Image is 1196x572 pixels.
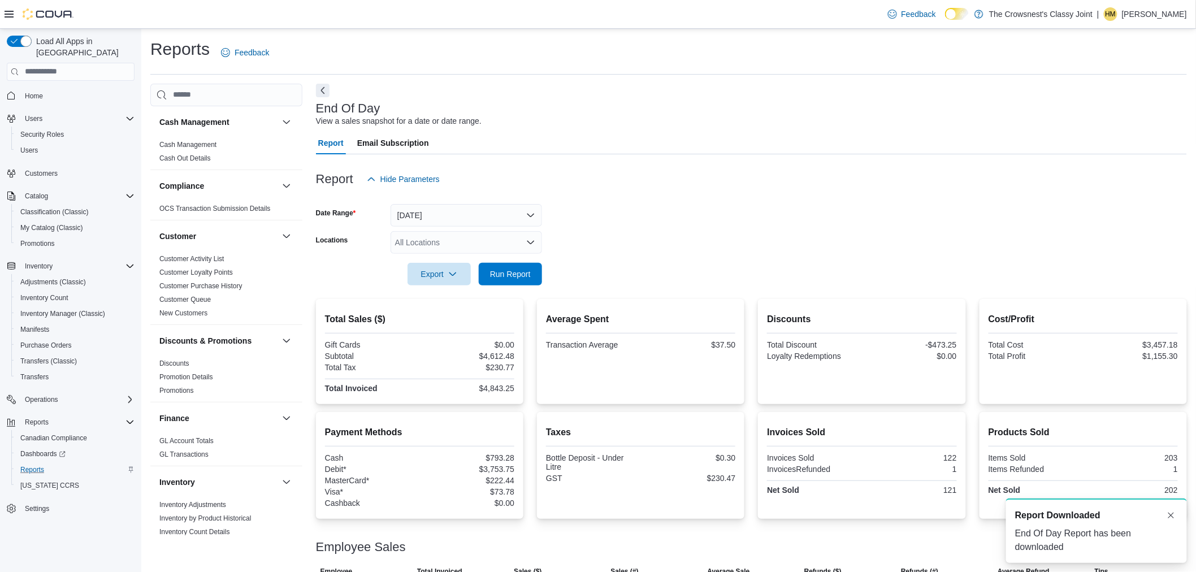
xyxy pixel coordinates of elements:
[11,430,139,446] button: Canadian Compliance
[20,189,53,203] button: Catalog
[11,220,139,236] button: My Catalog (Classic)
[159,413,189,424] h3: Finance
[11,306,139,322] button: Inventory Manager (Classic)
[643,340,736,349] div: $37.50
[159,359,189,367] a: Discounts
[20,393,63,406] button: Operations
[767,426,956,439] h2: Invoices Sold
[422,363,514,372] div: $230.77
[318,132,344,154] span: Report
[11,337,139,353] button: Purchase Orders
[391,204,542,227] button: [DATE]
[20,372,49,382] span: Transfers
[16,354,135,368] span: Transfers (Classic)
[20,259,57,273] button: Inventory
[1015,527,1178,554] div: End Of Day Report has been downloaded
[20,502,54,515] a: Settings
[11,462,139,478] button: Reports
[20,189,135,203] span: Catalog
[16,128,135,141] span: Security Roles
[159,450,209,458] a: GL Transactions
[422,340,514,349] div: $0.00
[159,450,209,459] span: GL Transactions
[16,221,135,235] span: My Catalog (Classic)
[11,478,139,493] button: [US_STATE] CCRS
[16,354,81,368] a: Transfers (Classic)
[16,291,73,305] a: Inventory Count
[16,144,42,157] a: Users
[20,239,55,248] span: Promotions
[25,504,49,513] span: Settings
[357,132,429,154] span: Email Subscription
[16,463,49,476] a: Reports
[16,323,135,336] span: Manifests
[902,8,936,20] span: Feedback
[25,114,42,123] span: Users
[20,481,79,490] span: [US_STATE] CCRS
[159,514,252,522] a: Inventory by Product Historical
[864,453,957,462] div: 122
[16,144,135,157] span: Users
[20,89,47,103] a: Home
[16,463,135,476] span: Reports
[20,393,135,406] span: Operations
[23,8,73,20] img: Cova
[11,446,139,462] a: Dashboards
[2,392,139,408] button: Operations
[546,340,639,349] div: Transaction Average
[20,415,53,429] button: Reports
[159,527,230,536] span: Inventory Count Details
[32,36,135,58] span: Load All Apps in [GEOGRAPHIC_DATA]
[989,340,1081,349] div: Total Cost
[16,370,53,384] a: Transfers
[280,334,293,348] button: Discounts & Promotions
[316,172,353,186] h3: Report
[20,207,89,216] span: Classification (Classic)
[159,205,271,213] a: OCS Transaction Submission Details
[414,263,464,285] span: Export
[20,112,135,125] span: Users
[20,146,38,155] span: Users
[16,205,93,219] a: Classification (Classic)
[546,453,639,471] div: Bottle Deposit - Under Litre
[20,112,47,125] button: Users
[1015,509,1178,522] div: Notification
[159,296,211,304] a: Customer Queue
[2,500,139,517] button: Settings
[16,275,90,289] a: Adjustments (Classic)
[159,437,214,445] a: GL Account Totals
[159,295,211,304] span: Customer Queue
[316,209,356,218] label: Date Range
[2,414,139,430] button: Reports
[11,369,139,385] button: Transfers
[1085,453,1178,462] div: 203
[20,357,77,366] span: Transfers (Classic)
[643,474,736,483] div: $230.47
[1122,7,1187,21] p: [PERSON_NAME]
[16,339,76,352] a: Purchase Orders
[422,499,514,508] div: $0.00
[159,116,278,128] button: Cash Management
[20,434,87,443] span: Canadian Compliance
[316,236,348,245] label: Locations
[16,447,70,461] a: Dashboards
[159,373,213,381] a: Promotion Details
[16,307,110,320] a: Inventory Manager (Classic)
[20,89,135,103] span: Home
[767,352,860,361] div: Loyalty Redemptions
[159,231,196,242] h3: Customer
[159,180,204,192] h3: Compliance
[989,7,1093,21] p: The Crowsnest's Classy Joint
[159,436,214,445] span: GL Account Totals
[16,291,135,305] span: Inventory Count
[16,431,135,445] span: Canadian Compliance
[16,307,135,320] span: Inventory Manager (Classic)
[20,415,135,429] span: Reports
[159,268,233,277] span: Customer Loyalty Points
[11,290,139,306] button: Inventory Count
[159,476,278,488] button: Inventory
[150,38,210,60] h1: Reports
[767,453,860,462] div: Invoices Sold
[325,313,514,326] h2: Total Sales ($)
[11,322,139,337] button: Manifests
